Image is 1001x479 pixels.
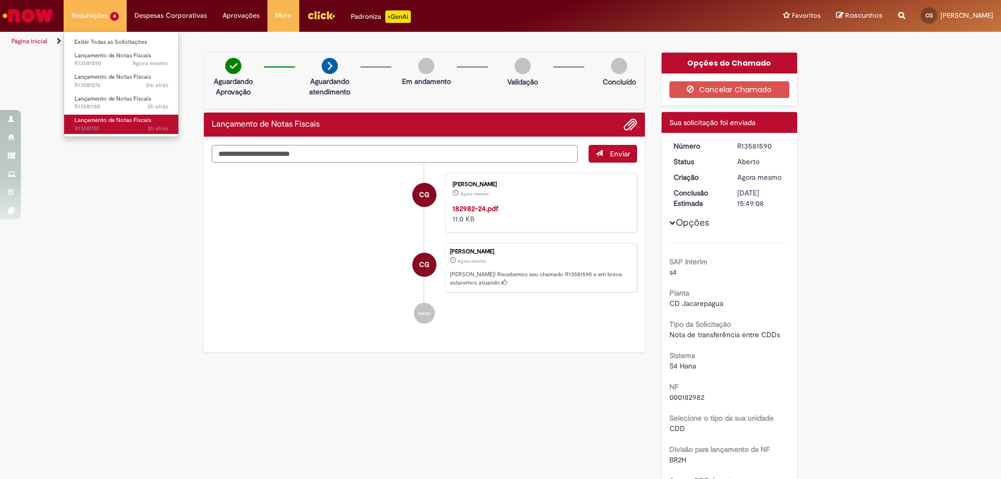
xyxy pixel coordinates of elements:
[148,103,168,110] span: 2h atrás
[460,191,489,197] time: 30/09/2025 13:48:56
[64,31,179,137] ul: Requisições
[737,141,786,151] div: R13581590
[669,455,686,464] span: BR2H
[669,257,707,266] b: SAP Interim
[75,125,168,133] span: R13581151
[669,267,677,277] span: s4
[941,11,993,20] span: [PERSON_NAME]
[453,203,626,224] div: 11.0 KB
[450,249,631,255] div: [PERSON_NAME]
[589,145,637,163] button: Enviar
[925,12,933,19] span: CG
[737,173,782,182] span: Agora mesmo
[458,258,486,264] span: Agora mesmo
[148,125,168,132] time: 30/09/2025 12:02:46
[75,81,168,90] span: R13581576
[669,118,755,127] span: Sua solicitação foi enviada
[385,10,411,23] p: +GenAi
[669,424,685,433] span: CDD
[64,93,179,113] a: Aberto R13581180 : Lançamento de Notas Fiscais
[669,445,770,454] b: Divisão para lançamento da NF
[75,73,151,81] span: Lançamento de Notas Fiscais
[1,5,55,26] img: ServiceNow
[307,7,335,23] img: click_logo_yellow_360x200.png
[132,59,168,67] span: Agora mesmo
[453,204,498,213] a: 182982-24.pdf
[75,59,168,68] span: R13581590
[212,145,578,163] textarea: Digite sua mensagem aqui...
[669,351,695,360] b: Sistema
[208,76,259,97] p: Aguardando Aprovação
[669,320,731,329] b: Tipo da Solicitação
[223,10,260,21] span: Aprovações
[419,182,430,207] span: CG
[75,95,151,103] span: Lançamento de Notas Fiscais
[460,191,489,197] span: Agora mesmo
[603,77,636,87] p: Concluído
[737,172,786,182] div: 30/09/2025 13:49:05
[212,120,320,129] h2: Lançamento de Notas Fiscais Histórico de tíquete
[146,81,168,89] time: 30/09/2025 13:47:01
[322,58,338,74] img: arrow-next.png
[418,58,434,74] img: img-circle-grey.png
[666,188,730,208] dt: Conclusão Estimada
[146,81,168,89] span: 2m atrás
[737,156,786,167] div: Aberto
[611,58,627,74] img: img-circle-grey.png
[666,141,730,151] dt: Número
[669,81,790,98] button: Cancelar Chamado
[669,392,704,402] span: 000182982
[64,71,179,91] a: Aberto R13581576 : Lançamento de Notas Fiscais
[669,382,678,391] b: NF
[610,149,630,158] span: Enviar
[737,173,782,182] time: 30/09/2025 13:49:05
[412,183,436,207] div: Cleber Felipe Da Silva Gomes
[792,10,821,21] span: Favoritos
[110,12,119,21] span: 4
[75,116,151,124] span: Lançamento de Notas Fiscais
[304,76,355,97] p: Aguardando atendimento
[148,125,168,132] span: 2h atrás
[212,243,637,293] li: Cleber Felipe Da Silva Gomes
[453,181,626,188] div: [PERSON_NAME]
[75,103,168,111] span: R13581180
[507,77,538,87] p: Validação
[624,118,637,131] button: Adicionar anexos
[458,258,486,264] time: 30/09/2025 13:49:05
[132,59,168,67] time: 30/09/2025 13:49:06
[669,288,689,298] b: Planta
[669,299,723,308] span: CD Jacarepagua
[450,271,631,287] p: [PERSON_NAME]! Recebemos seu chamado R13581590 e em breve estaremos atuando.
[225,58,241,74] img: check-circle-green.png
[8,32,660,51] ul: Trilhas de página
[669,330,780,339] span: Nota de transferência entre CDDs
[351,10,411,23] div: Padroniza
[64,115,179,134] a: Aberto R13581151 : Lançamento de Notas Fiscais
[64,36,179,48] a: Exibir Todas as Solicitações
[212,163,637,335] ul: Histórico de tíquete
[419,252,430,277] span: CG
[71,10,108,21] span: Requisições
[11,37,47,45] a: Página inicial
[515,58,531,74] img: img-circle-grey.png
[402,76,451,87] p: Em andamento
[275,10,291,21] span: More
[64,50,179,69] a: Aberto R13581590 : Lançamento de Notas Fiscais
[737,188,786,208] div: [DATE] 15:49:08
[669,361,696,371] span: S4 Hana
[412,253,436,277] div: Cleber Felipe Da Silva Gomes
[666,172,730,182] dt: Criação
[836,11,883,21] a: Rascunhos
[669,413,774,423] b: Selecione o tipo da sua unidade
[662,53,798,73] div: Opções do Chamado
[148,103,168,110] time: 30/09/2025 12:08:02
[75,52,151,59] span: Lançamento de Notas Fiscais
[135,10,207,21] span: Despesas Corporativas
[845,10,883,20] span: Rascunhos
[666,156,730,167] dt: Status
